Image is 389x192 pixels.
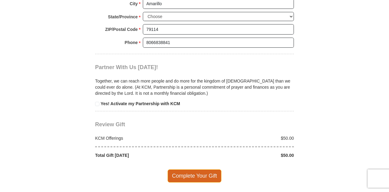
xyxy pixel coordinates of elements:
[92,135,195,141] div: KCM Offerings
[101,101,180,106] strong: Yes! Activate my Partnership with KCM
[194,152,297,158] div: $50.00
[95,78,294,96] p: Together, we can reach more people and do more for the kingdom of [DEMOGRAPHIC_DATA] than we coul...
[194,135,297,141] div: $50.00
[108,13,138,21] strong: State/Province
[168,169,222,182] span: Complete Your Gift
[95,64,158,70] span: Partner With Us [DATE]!
[125,38,138,47] strong: Phone
[105,25,138,34] strong: ZIP/Postal Code
[95,121,125,127] span: Review Gift
[92,152,195,158] div: Total Gift [DATE]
